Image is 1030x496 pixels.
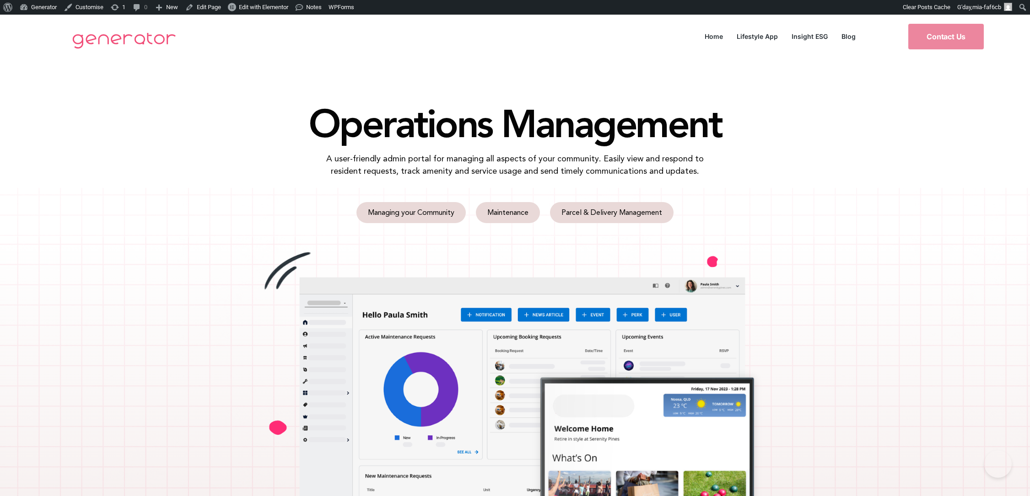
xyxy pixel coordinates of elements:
span: Edit with Elementor [239,4,288,11]
a: Maintenance [476,202,540,223]
a: Parcel & Delivery Management [550,202,674,223]
a: Managing your Community [356,202,466,223]
a: Blog [835,30,863,43]
nav: Menu [698,30,863,43]
span: Maintenance [487,209,528,216]
span: mia-faf6cb [972,4,1001,11]
a: Contact Us [908,24,984,49]
a: Insight ESG [785,30,835,43]
span: Managing your Community [368,209,454,216]
span: Contact Us [927,33,965,40]
a: Home [698,30,730,43]
span: Parcel & Delivery Management [561,209,662,216]
a: Lifestyle App [730,30,785,43]
p: A user-friendly admin portal for managing all aspects of your community. Easily view and respond ... [319,152,711,177]
iframe: Toggle Customer Support [984,450,1012,478]
h1: Operations Management [254,104,776,143]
